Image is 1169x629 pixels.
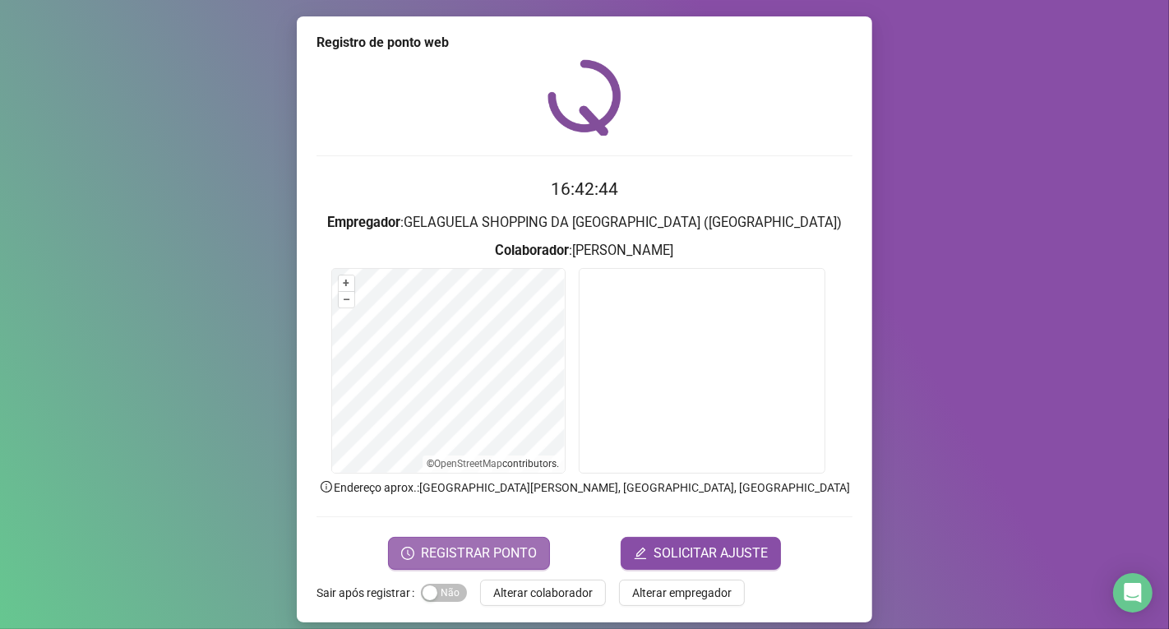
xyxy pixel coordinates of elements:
button: REGISTRAR PONTO [388,537,550,570]
a: OpenStreetMap [435,458,503,469]
span: info-circle [319,479,334,494]
li: © contributors. [427,458,560,469]
button: Alterar colaborador [480,580,606,606]
span: clock-circle [401,547,414,560]
label: Sair após registrar [317,580,421,606]
button: editSOLICITAR AJUSTE [621,537,781,570]
span: edit [634,547,647,560]
span: SOLICITAR AJUSTE [654,543,768,563]
button: + [339,275,354,291]
h3: : GELAGUELA SHOPPING DA [GEOGRAPHIC_DATA] ([GEOGRAPHIC_DATA]) [317,212,852,234]
strong: Empregador [327,215,400,230]
strong: Colaborador [496,243,570,258]
h3: : [PERSON_NAME] [317,240,852,261]
button: Alterar empregador [619,580,745,606]
span: REGISTRAR PONTO [421,543,537,563]
img: QRPoint [548,59,621,136]
p: Endereço aprox. : [GEOGRAPHIC_DATA][PERSON_NAME], [GEOGRAPHIC_DATA], [GEOGRAPHIC_DATA] [317,479,852,497]
span: Alterar colaborador [493,584,593,602]
div: Registro de ponto web [317,33,852,53]
span: Alterar empregador [632,584,732,602]
time: 16:42:44 [551,179,618,199]
button: – [339,292,354,308]
div: Open Intercom Messenger [1113,573,1153,613]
